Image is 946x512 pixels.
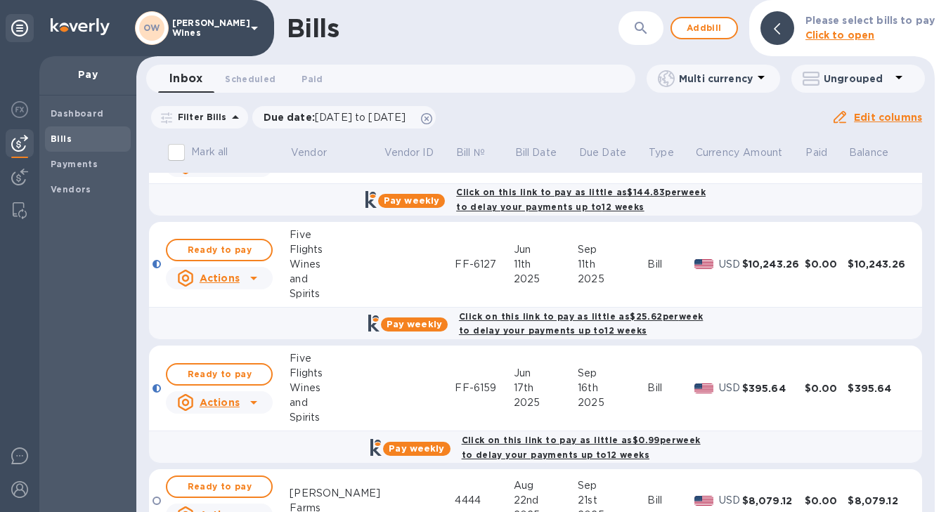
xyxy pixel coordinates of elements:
b: Click on this link to pay as little as $0.99 per week to delay your payments up to 12 weeks [462,435,701,460]
div: Jun [514,242,578,257]
p: Balance [849,145,888,160]
div: $10,243.26 [742,257,805,271]
div: Bill [647,257,694,272]
div: $0.00 [805,494,848,508]
div: Bill [647,381,694,395]
p: USD [719,257,742,272]
div: 17th [514,381,578,395]
span: Paid [302,72,323,86]
p: Vendor [291,145,327,160]
b: Please select bills to pay [805,15,935,26]
div: and [290,272,383,287]
b: Dashboard [51,108,104,119]
span: Ready to pay [179,366,260,383]
span: Inbox [169,69,202,88]
b: Pay weekly [384,195,439,206]
div: 4444 [455,493,514,508]
span: Bill Date [515,145,575,160]
span: Vendor ID [384,145,452,160]
p: Due Date [579,145,626,160]
div: Jun [514,366,578,381]
div: 22nd [514,493,578,508]
div: Wines [290,381,383,395]
p: Pay [51,67,125,81]
span: Due Date [579,145,644,160]
div: Flights [290,366,383,381]
span: Paid [805,145,845,160]
div: $0.00 [805,257,848,271]
p: Vendor ID [384,145,434,160]
span: Bill № [456,145,503,160]
u: Actions [200,397,240,408]
div: 11th [578,257,647,272]
span: Ready to pay [179,242,260,258]
div: [PERSON_NAME] [290,486,383,501]
div: Aug [514,478,578,493]
b: Click on this link to pay as little as $25.62 per week to delay your payments up to 12 weeks [459,311,703,336]
u: Actions [200,273,240,284]
p: Due date : [264,110,413,124]
div: 2025 [514,272,578,287]
div: $10,243.26 [848,257,910,271]
div: Sep [578,366,647,381]
button: Ready to pay [166,475,273,498]
button: Ready to pay [166,363,273,386]
b: Bills [51,133,72,144]
span: Type [649,145,692,160]
div: Due date:[DATE] to [DATE] [252,106,436,129]
img: Logo [51,18,110,35]
p: Amount [743,145,782,160]
b: Pay weekly [387,319,442,329]
p: Currency [696,145,739,160]
p: Mark all [191,145,228,159]
p: USD [719,493,742,508]
div: $8,079.12 [848,494,910,508]
div: Spirits [290,287,383,301]
b: Click to open [805,29,875,41]
button: Addbill [670,17,738,39]
div: Unpin categories [6,14,34,42]
p: Bill Date [515,145,557,160]
span: Ready to pay [179,478,260,495]
span: Add bill [683,20,725,37]
div: FF-6159 [455,381,514,395]
div: 2025 [578,272,647,287]
u: Edit columns [854,112,922,123]
div: Flights [290,242,383,257]
div: $395.64 [742,381,805,395]
div: 2025 [514,395,578,410]
b: Payments [51,159,98,169]
p: Paid [805,145,827,160]
b: Vendors [51,184,91,195]
div: $8,079.12 [742,494,805,508]
span: Scheduled [225,72,276,86]
span: Balance [849,145,907,160]
span: Vendor [291,145,345,160]
div: $395.64 [848,381,910,395]
img: USD [694,259,713,269]
div: Bill [647,493,694,508]
h1: Bills [287,13,339,43]
span: Amount [743,145,801,160]
button: Ready to pay [166,239,273,261]
img: Foreign exchange [11,101,28,118]
p: USD [719,381,742,395]
div: Five [290,228,383,242]
p: Multi currency [679,72,753,86]
p: Ungrouped [824,72,890,86]
b: Click on this link to pay as little as $144.83 per week to delay your payments up to 12 weeks [456,187,706,212]
div: Sep [578,478,647,493]
div: 16th [578,381,647,395]
div: and [290,395,383,410]
img: USD [694,383,713,393]
img: USD [694,496,713,506]
div: $0.00 [805,381,848,395]
div: 11th [514,257,578,272]
span: [DATE] to [DATE] [315,112,406,123]
b: OW [143,22,160,33]
div: FF-6127 [455,257,514,272]
div: Wines [290,257,383,272]
div: 2025 [578,395,647,410]
div: Sep [578,242,647,257]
